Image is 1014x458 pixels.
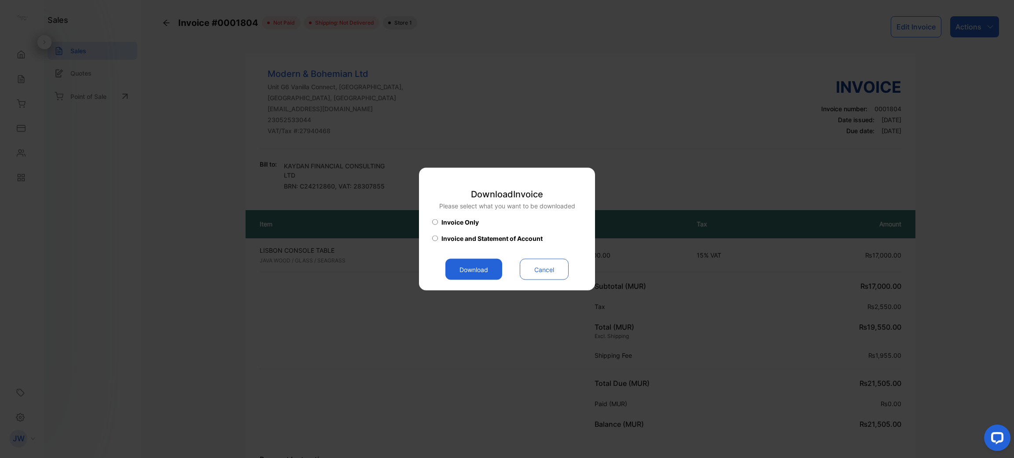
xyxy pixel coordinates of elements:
button: Download [445,259,502,280]
iframe: LiveChat chat widget [977,421,1014,458]
p: Download Invoice [439,188,575,201]
span: Invoice and Statement of Account [441,234,543,243]
span: Invoice Only [441,218,479,227]
button: Cancel [520,259,569,280]
p: Please select what you want to be downloaded [439,201,575,211]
